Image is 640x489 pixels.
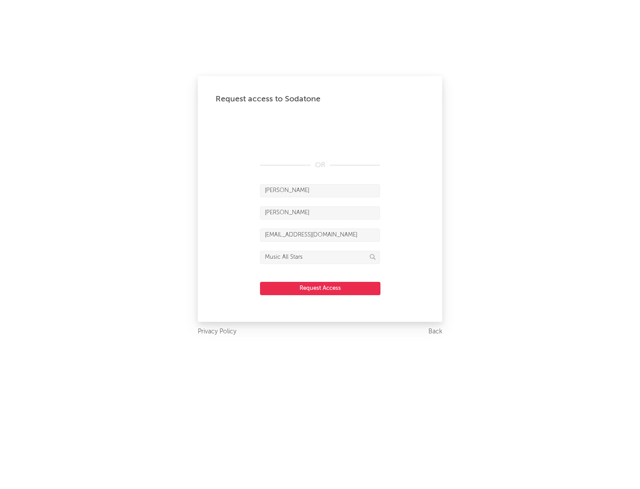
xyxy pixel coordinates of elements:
input: Division [260,251,380,264]
a: Back [428,326,442,337]
input: Last Name [260,206,380,220]
a: Privacy Policy [198,326,236,337]
input: Email [260,228,380,242]
div: Request access to Sodatone [216,94,424,104]
div: OR [260,160,380,171]
input: First Name [260,184,380,197]
button: Request Access [260,282,380,295]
